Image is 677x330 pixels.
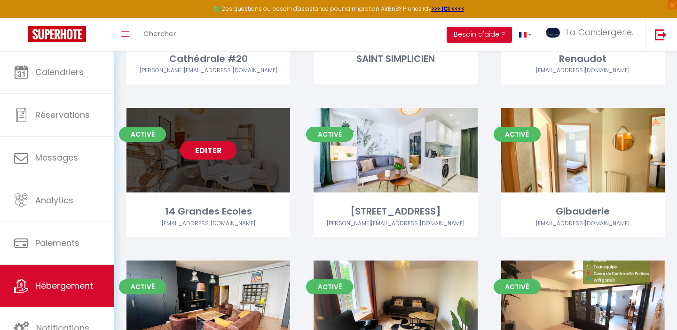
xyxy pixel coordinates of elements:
[35,280,93,292] span: Hébergement
[306,279,353,294] span: Activé
[494,279,541,294] span: Activé
[143,29,176,38] span: Chercher
[35,237,79,249] span: Paiements
[494,127,541,142] span: Activé
[126,66,290,75] div: Airbnb
[119,279,166,294] span: Activé
[539,18,645,51] a: ... La Conciergerie.
[119,127,166,142] span: Activé
[314,52,477,66] div: SAINT SIMPLICIEN
[447,27,512,43] button: Besoin d'aide ?
[501,66,665,75] div: Airbnb
[501,204,665,219] div: Gibauderie
[35,66,84,78] span: Calendriers
[566,26,633,38] span: La Conciergerie.
[126,219,290,228] div: Airbnb
[28,26,86,42] img: Super Booking
[35,109,90,121] span: Réservations
[546,28,560,38] img: ...
[314,204,477,219] div: [STREET_ADDRESS]
[314,219,477,228] div: Airbnb
[35,194,73,206] span: Analytics
[501,52,665,66] div: Renaudot
[136,18,183,51] a: Chercher
[180,141,236,160] a: Editer
[35,152,78,163] span: Messages
[126,52,290,66] div: Cathédrale #20
[655,29,667,40] img: logout
[126,204,290,219] div: 14 Grandes Ecoles
[501,219,665,228] div: Airbnb
[306,127,353,142] span: Activé
[432,5,464,13] a: >>> ICI <<<<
